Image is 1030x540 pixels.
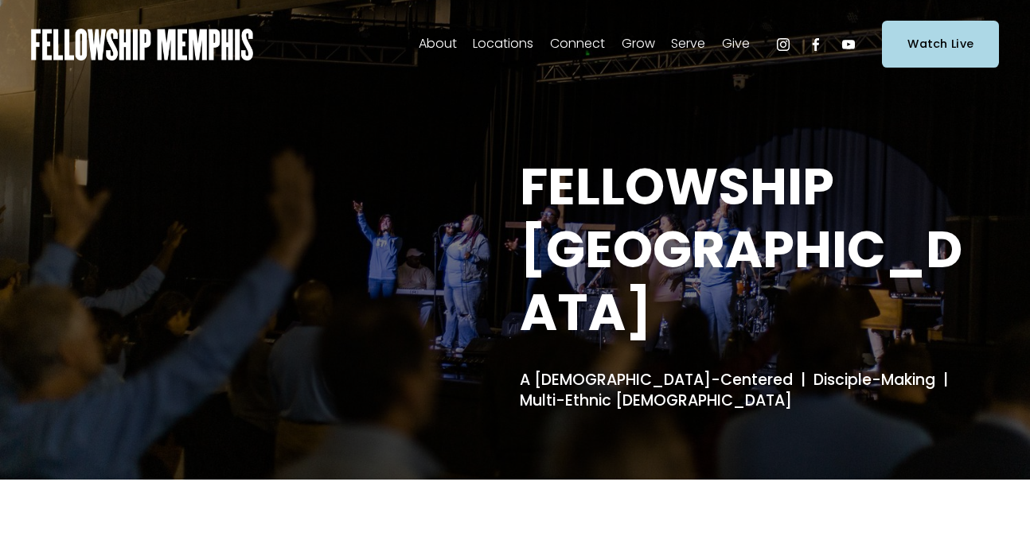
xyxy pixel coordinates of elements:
[550,32,605,57] a: folder dropdown
[622,33,655,56] span: Grow
[473,33,533,56] span: Locations
[550,33,605,56] span: Connect
[841,37,856,52] a: YouTube
[520,370,993,412] h4: A [DEMOGRAPHIC_DATA]-Centered | Disciple-Making | Multi-Ethnic [DEMOGRAPHIC_DATA]
[473,32,533,57] a: folder dropdown
[622,32,655,57] a: folder dropdown
[419,32,457,57] a: folder dropdown
[808,37,824,52] a: Facebook
[882,21,999,68] a: Watch Live
[671,33,705,56] span: Serve
[722,32,750,57] a: folder dropdown
[520,151,962,348] strong: FELLOWSHIP [GEOGRAPHIC_DATA]
[722,33,750,56] span: Give
[419,33,457,56] span: About
[775,37,791,52] a: Instagram
[671,32,705,57] a: folder dropdown
[31,29,253,60] img: Fellowship Memphis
